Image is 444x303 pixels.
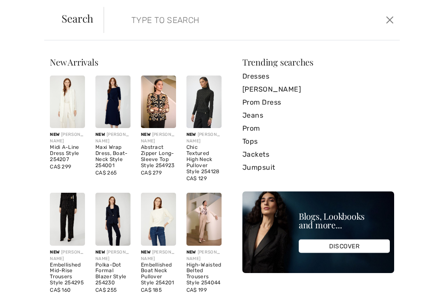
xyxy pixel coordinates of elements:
[95,145,131,168] div: Maxi Wrap Dress, Boat-Neck Style 254001
[62,13,93,23] span: Search
[50,193,85,245] img: Embellished Mid-Rise Trousers Style 254295. Black/Gold
[141,132,176,145] div: [PERSON_NAME]
[186,132,222,145] div: [PERSON_NAME]
[95,193,131,245] img: Polka-Dot Formal Blazer Style 254230. Navy
[186,145,222,175] div: Chic Textured High Neck Pullover Style 254128
[186,250,196,255] span: New
[125,7,319,33] input: TYPE TO SEARCH
[141,287,162,293] span: CA$ 185
[95,250,105,255] span: New
[242,161,394,174] a: Jumpsuit
[20,6,38,14] span: Help
[242,148,394,161] a: Jackets
[242,83,394,96] a: [PERSON_NAME]
[50,56,98,68] span: New Arrivals
[186,262,222,286] div: High-Waisted Belted Trousers Style 254044
[50,132,85,145] div: [PERSON_NAME]
[186,287,207,293] span: CA$ 199
[141,249,176,262] div: [PERSON_NAME]
[242,96,394,109] a: Prom Dress
[186,132,196,137] span: New
[50,262,85,286] div: Embellished Mid-Rise Trousers Style 254295
[50,287,71,293] span: CA$ 160
[242,58,394,66] div: Trending searches
[299,240,390,253] div: DISCOVER
[50,250,59,255] span: New
[186,193,222,245] img: High-Waisted Belted Trousers Style 254044. Fawn
[50,145,85,162] div: Midi A-Line Dress Style 254207
[242,191,394,273] img: Blogs, Lookbooks and more...
[141,193,176,245] img: Embellished Boat Neck Pullover Style 254201. Vanilla
[186,76,222,128] img: Chic Textured High Neck Pullover Style 254128. Black
[141,170,162,176] span: CA$ 279
[50,132,59,137] span: New
[95,132,131,145] div: [PERSON_NAME]
[95,76,131,128] img: Maxi Wrap Dress, Boat-Neck Style 254001. Midnight
[242,135,394,148] a: Tops
[141,250,150,255] span: New
[186,175,207,181] span: CA$ 129
[299,212,390,229] div: Blogs, Lookbooks and more...
[95,170,117,176] span: CA$ 265
[186,249,222,262] div: [PERSON_NAME]
[141,262,176,286] div: Embellished Boat Neck Pullover Style 254201
[141,132,150,137] span: New
[95,287,117,293] span: CA$ 255
[384,13,396,27] button: Close
[242,122,394,135] a: Prom
[50,164,71,170] span: CA$ 299
[242,70,394,83] a: Dresses
[95,249,131,262] div: [PERSON_NAME]
[95,262,131,286] div: Polka-Dot Formal Blazer Style 254230
[95,132,105,137] span: New
[141,76,176,128] img: Abstract Zipper Long-Sleeve Top Style 254923. Gold/Black
[141,145,176,168] div: Abstract Zipper Long-Sleeve Top Style 254923
[50,249,85,262] div: [PERSON_NAME]
[242,109,394,122] a: Jeans
[50,76,85,128] img: Midi A-Line Dress Style 254207. Black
